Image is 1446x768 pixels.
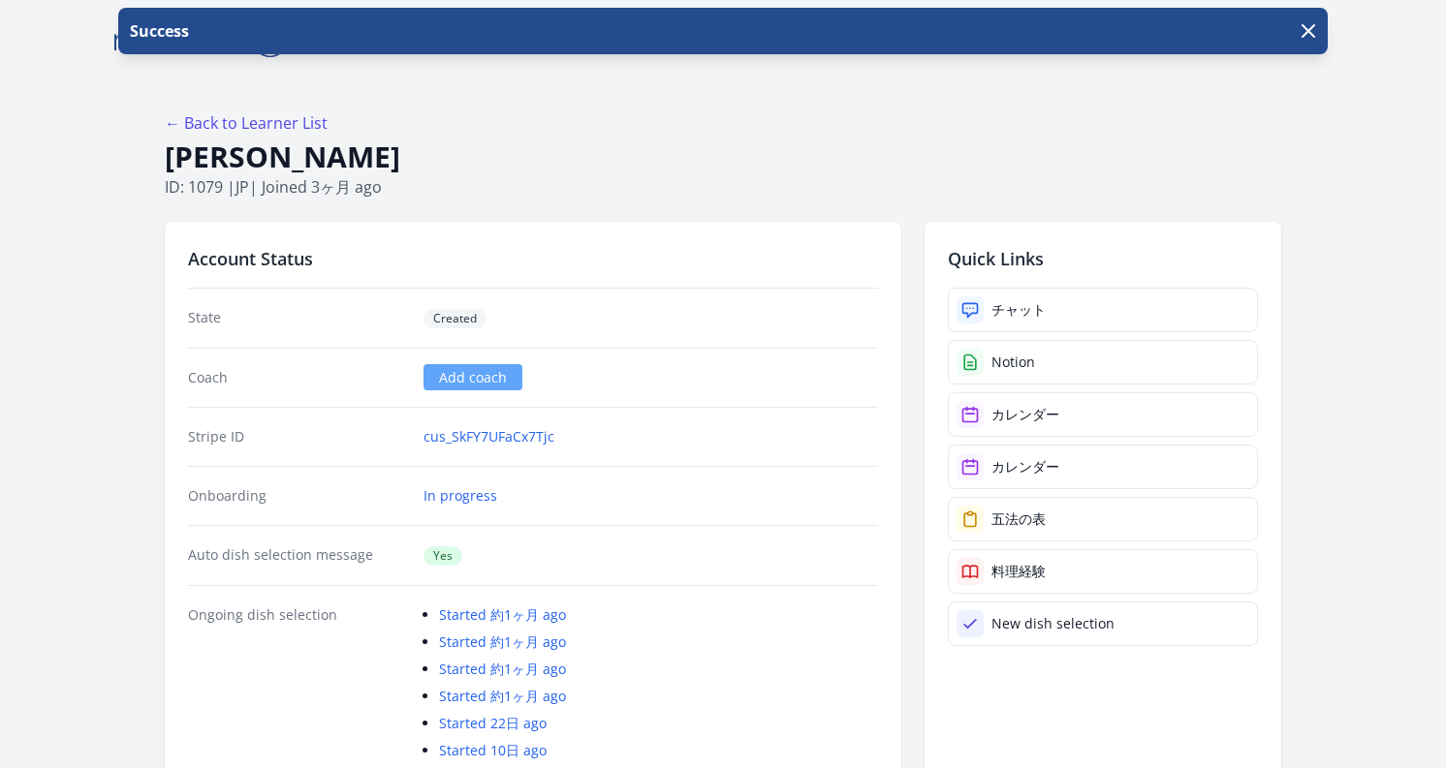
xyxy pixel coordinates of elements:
a: New dish selection [948,601,1258,646]
div: 料理経験 [991,562,1046,581]
a: チャット [948,288,1258,332]
dt: Onboarding [188,486,408,506]
dt: Coach [188,368,408,387]
dt: State [188,308,408,328]
dt: Stripe ID [188,427,408,446]
h1: [PERSON_NAME] [165,138,1281,175]
p: ID: 1079 | | Joined 3ヶ月 ago [165,175,1281,199]
a: Started 約1ヶ月 ago [439,660,566,678]
span: Created [424,309,487,328]
h2: Quick Links [948,245,1258,272]
a: cus_SkFY7UFaCx7Tjc [424,427,554,446]
a: Started 約1ヶ月 ago [439,605,566,624]
div: チャット [991,300,1046,320]
dt: Auto dish selection message [188,545,408,566]
div: カレンダー [991,457,1059,476]
a: 料理経験 [948,549,1258,594]
a: Started 約1ヶ月 ago [439,687,566,705]
div: 五法の表 [991,509,1046,529]
a: カレンダー [948,445,1258,489]
a: Started 22日 ago [439,714,547,732]
a: Add coach [424,364,522,390]
h2: Account Status [188,245,878,272]
span: Yes [424,546,462,566]
a: In progress [424,486,497,506]
div: New dish selection [991,614,1115,633]
p: Success [126,19,189,43]
a: ← Back to Learner List [165,112,328,134]
div: Notion [991,353,1035,372]
a: 五法の表 [948,497,1258,541]
a: Notion [948,340,1258,384]
a: Started 約1ヶ月 ago [439,632,566,651]
div: カレンダー [991,405,1059,424]
span: jp [236,176,249,198]
a: カレンダー [948,392,1258,437]
a: Started 10日 ago [439,741,547,759]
